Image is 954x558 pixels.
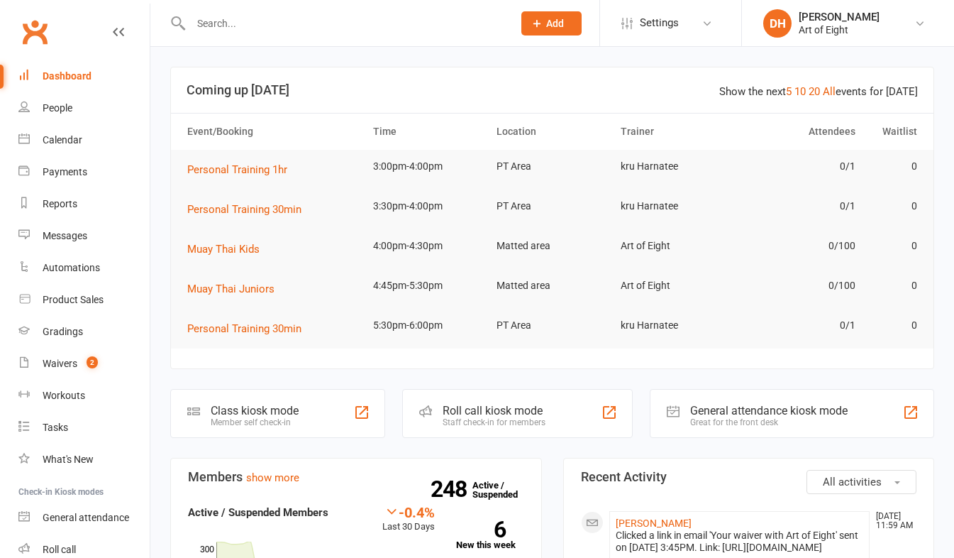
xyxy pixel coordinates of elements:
[43,422,68,433] div: Tasks
[18,380,150,412] a: Workouts
[862,269,924,302] td: 0
[614,269,738,302] td: Art of Eight
[187,280,284,297] button: Muay Thai Juniors
[738,229,862,263] td: 0/100
[43,102,72,114] div: People
[187,243,260,256] span: Muay Thai Kids
[367,190,491,223] td: 3:30pm-4:00pm
[443,404,545,417] div: Roll call kiosk mode
[614,229,738,263] td: Art of Eight
[823,85,836,98] a: All
[690,417,848,427] div: Great for the front desk
[862,190,924,223] td: 0
[43,294,104,305] div: Product Sales
[87,356,98,368] span: 2
[869,512,916,530] time: [DATE] 11:59 AM
[18,502,150,534] a: General attendance kiosk mode
[431,478,472,500] strong: 248
[738,269,862,302] td: 0/100
[456,521,524,549] a: 6New this week
[490,309,614,342] td: PT Area
[43,166,87,177] div: Payments
[18,156,150,188] a: Payments
[490,190,614,223] td: PT Area
[738,309,862,342] td: 0/1
[187,83,918,97] h3: Coming up [DATE]
[18,92,150,124] a: People
[367,229,491,263] td: 4:00pm-4:30pm
[43,134,82,146] div: Calendar
[18,348,150,380] a: Waivers 2
[43,198,77,209] div: Reports
[799,23,880,36] div: Art of Eight
[786,85,792,98] a: 5
[690,404,848,417] div: General attendance kiosk mode
[187,320,311,337] button: Personal Training 30min
[763,9,792,38] div: DH
[799,11,880,23] div: [PERSON_NAME]
[18,284,150,316] a: Product Sales
[18,220,150,252] a: Messages
[614,150,738,183] td: kru Harnatee
[521,11,582,35] button: Add
[640,7,679,39] span: Settings
[17,14,52,50] a: Clubworx
[806,470,916,494] button: All activities
[181,114,367,150] th: Event/Booking
[43,262,100,273] div: Automations
[188,506,328,519] strong: Active / Suspended Members
[43,544,76,555] div: Roll call
[443,417,545,427] div: Staff check-in for members
[546,18,564,29] span: Add
[43,70,91,82] div: Dashboard
[43,390,85,401] div: Workouts
[187,13,503,33] input: Search...
[490,229,614,263] td: Matted area
[43,512,129,523] div: General attendance
[616,518,692,529] a: [PERSON_NAME]
[614,190,738,223] td: kru Harnatee
[738,190,862,223] td: 0/1
[490,114,614,150] th: Location
[367,150,491,183] td: 3:00pm-4:00pm
[738,114,862,150] th: Attendees
[719,83,918,100] div: Show the next events for [DATE]
[187,161,297,178] button: Personal Training 1hr
[862,114,924,150] th: Waitlist
[809,85,820,98] a: 20
[187,322,301,335] span: Personal Training 30min
[367,114,491,150] th: Time
[43,454,94,465] div: What's New
[862,150,924,183] td: 0
[187,283,274,295] span: Muay Thai Juniors
[614,114,738,150] th: Trainer
[456,519,506,540] strong: 6
[187,203,301,216] span: Personal Training 30min
[367,309,491,342] td: 5:30pm-6:00pm
[382,504,435,520] div: -0.4%
[367,269,491,302] td: 4:45pm-5:30pm
[738,150,862,183] td: 0/1
[18,316,150,348] a: Gradings
[18,188,150,220] a: Reports
[382,504,435,535] div: Last 30 Days
[18,412,150,444] a: Tasks
[187,163,287,176] span: Personal Training 1hr
[18,124,150,156] a: Calendar
[490,269,614,302] td: Matted area
[246,471,299,484] a: show more
[823,476,882,488] span: All activities
[862,309,924,342] td: 0
[794,85,806,98] a: 10
[616,530,864,554] div: Clicked a link in email 'Your waiver with Art of Eight' sent on [DATE] 3:45PM. Link: [URL][DOMAIN...
[614,309,738,342] td: kru Harnatee
[18,60,150,92] a: Dashboard
[18,252,150,284] a: Automations
[188,470,524,484] h3: Members
[43,358,77,369] div: Waivers
[472,470,535,510] a: 248Active / Suspended
[43,230,87,241] div: Messages
[581,470,917,484] h3: Recent Activity
[862,229,924,263] td: 0
[211,417,299,427] div: Member self check-in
